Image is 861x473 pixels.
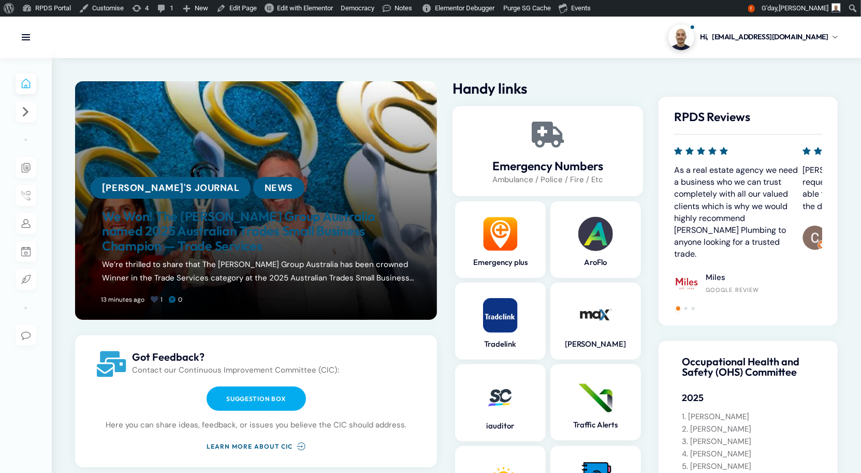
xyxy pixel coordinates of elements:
a: 13 minutes ago [101,295,144,304]
a: iauditor [460,421,541,431]
span: Hi, [701,32,709,42]
h5: 2025 [682,392,814,404]
span: [EMAIL_ADDRESS][DOMAIN_NAME] [712,32,828,42]
img: Miles [674,271,699,295]
span: [PERSON_NAME] [779,4,828,12]
span: Learn more about CIC [207,442,293,450]
span: RPDS Reviews [674,109,750,124]
span: Edit with Elementor [277,4,333,12]
p: Ambulance / Police / Fire / Etc [463,173,633,186]
span: Go to slide 3 [692,307,695,310]
span: 1 [160,295,163,304]
a: Emergency Numbers [463,159,633,173]
a: [PERSON_NAME]'s Journal [91,177,251,199]
p: As a real estate agency we need a business who we can trust completely with all our valued client... [674,164,802,260]
a: AroFlo [556,257,636,268]
p: Here you can share ideas, feedback, or issues you believe the CIC should address. [98,419,414,431]
img: Chao Ping Huang [802,226,827,250]
span: ! [748,5,755,12]
h2: Handy links [453,81,643,96]
a: We Won! The [PERSON_NAME] Group Australia named 2025 Australian Trades Small Business Champion — ... [102,209,410,254]
span: 0 [178,295,182,304]
span: Got Feedback? [132,350,205,363]
h4: Occupational Health and Safety (OHS) Committee [682,357,814,377]
a: Tradelink [460,339,541,349]
a: Profile picture of Cristian CHi,[EMAIL_ADDRESS][DOMAIN_NAME] [668,24,838,50]
a: Emergency plus [460,257,541,268]
h4: Miles [706,273,759,283]
img: Profile picture of Cristian C [668,24,694,50]
a: 1 [151,295,169,304]
a: 0 [169,295,189,304]
span: Go to slide 1 [676,306,680,311]
a: [PERSON_NAME] [556,339,636,349]
a: News [253,177,304,199]
a: Learn more about CIC [207,441,306,452]
span: Go to slide 2 [684,307,688,310]
a: Emergency Numbers [535,122,561,147]
p: Contact our Continuous Improvement Committee (CIC): [132,364,414,376]
span: Suggestion box [226,395,286,403]
a: Traffic Alerts [556,420,636,430]
div: Google Review [706,286,759,293]
p: 1. [PERSON_NAME] 2. [PERSON_NAME] 3. [PERSON_NAME] 4. [PERSON_NAME] 5. [PERSON_NAME] [682,410,814,472]
a: Suggestion box [207,387,306,411]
